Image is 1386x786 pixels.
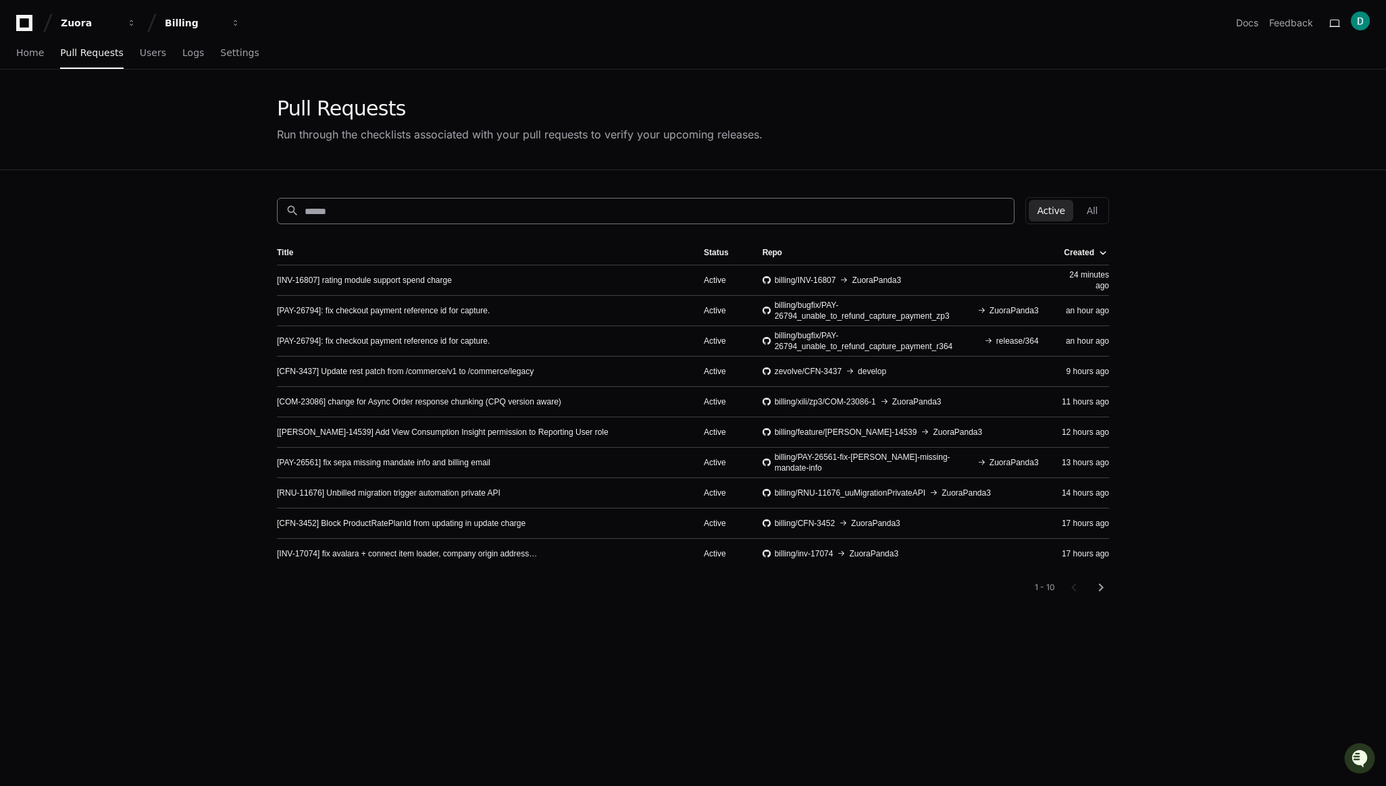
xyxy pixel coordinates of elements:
[704,396,741,407] div: Active
[775,452,973,473] span: billing/PAY-26561-fix-[PERSON_NAME]-missing-mandate-info
[230,105,246,121] button: Start new chat
[1060,396,1109,407] div: 11 hours ago
[182,49,204,57] span: Logs
[14,54,246,76] div: Welcome
[165,16,223,30] div: Billing
[277,336,490,346] a: [PAY-26794]: fix checkout payment reference id for capture.
[704,457,741,468] div: Active
[775,548,833,559] span: billing/inv-17074
[775,396,876,407] span: billing/xili/zp3/COM-23086-1
[277,427,609,438] a: [[PERSON_NAME]-14539] Add View Consumption Insight permission to Reporting User role
[277,518,525,529] a: [CFN-3452] Block ProductRatePlanId from updating in update charge
[775,275,836,286] span: billing/INV-16807
[775,366,842,377] span: zevolve/CFN-3437
[95,141,163,152] a: Powered byPylon
[849,548,898,559] span: ZuoraPanda3
[134,142,163,152] span: Pylon
[220,38,259,69] a: Settings
[1060,518,1109,529] div: 17 hours ago
[1351,11,1370,30] img: ACg8ocIFPERxvfbx9sYPVYJX8WbyDwnC6QUjvJMrDROhFF9sjjdTeA=s96-c
[990,457,1039,468] span: ZuoraPanda3
[277,275,452,286] a: [INV-16807] rating module support spend charge
[858,366,886,377] span: develop
[1060,457,1109,468] div: 13 hours ago
[1064,247,1094,258] div: Created
[14,101,38,125] img: 1756235613930-3d25f9e4-fa56-45dd-b3ad-e072dfbd1548
[140,49,166,57] span: Users
[46,114,196,125] div: We're offline, but we'll be back soon!
[277,488,500,498] a: [RNU-11676] Unbilled migration trigger automation private API
[704,427,741,438] div: Active
[775,427,917,438] span: billing/feature/[PERSON_NAME]-14539
[933,427,982,438] span: ZuoraPanda3
[775,488,925,498] span: billing/RNU-11676_uuMigrationPrivateAPI
[1060,427,1109,438] div: 12 hours ago
[220,49,259,57] span: Settings
[1093,579,1109,596] mat-icon: chevron_right
[704,247,741,258] div: Status
[1236,16,1258,30] a: Docs
[60,49,123,57] span: Pull Requests
[61,16,119,30] div: Zuora
[942,488,991,498] span: ZuoraPanda3
[60,38,123,69] a: Pull Requests
[140,38,166,69] a: Users
[1269,16,1313,30] button: Feedback
[704,336,741,346] div: Active
[775,330,980,352] span: billing/bugfix/PAY-26794_unable_to_refund_capture_payment_r364
[16,49,44,57] span: Home
[1060,336,1109,346] div: an hour ago
[704,305,741,316] div: Active
[182,38,204,69] a: Logs
[277,247,682,258] div: Title
[704,488,741,498] div: Active
[1079,200,1106,221] button: All
[892,396,942,407] span: ZuoraPanda3
[775,518,835,529] span: billing/CFN-3452
[55,11,142,35] button: Zuora
[704,366,741,377] div: Active
[277,548,537,559] a: [INV-17074] fix avalara + connect item loader, company origin address…
[277,396,561,407] a: [COM-23086] change for Async Order response chunking (CPQ version aware)
[1029,200,1073,221] button: Active
[277,126,763,142] div: Run through the checklists associated with your pull requests to verify your upcoming releases.
[14,14,41,41] img: PlayerZero
[277,305,490,316] a: [PAY-26794]: fix checkout payment reference id for capture.
[1060,269,1109,291] div: 24 minutes ago
[277,97,763,121] div: Pull Requests
[1064,247,1106,258] div: Created
[1060,488,1109,498] div: 14 hours ago
[277,366,534,377] a: [CFN-3437] Update rest patch from /commerce/v1 to /commerce/legacy
[159,11,246,35] button: Billing
[16,38,44,69] a: Home
[852,275,901,286] span: ZuoraPanda3
[851,518,900,529] span: ZuoraPanda3
[775,300,973,321] span: billing/bugfix/PAY-26794_unable_to_refund_capture_payment_zp3
[704,275,741,286] div: Active
[1060,548,1109,559] div: 17 hours ago
[704,247,729,258] div: Status
[46,101,222,114] div: Start new chat
[1035,582,1055,593] div: 1 - 10
[1060,305,1109,316] div: an hour ago
[277,247,293,258] div: Title
[996,336,1039,346] span: release/364
[277,457,490,468] a: [PAY-26561] fix sepa missing mandate info and billing email
[752,240,1050,265] th: Repo
[704,548,741,559] div: Active
[990,305,1039,316] span: ZuoraPanda3
[1343,741,1379,778] iframe: Open customer support
[704,518,741,529] div: Active
[286,204,299,217] mat-icon: search
[1060,366,1109,377] div: 9 hours ago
